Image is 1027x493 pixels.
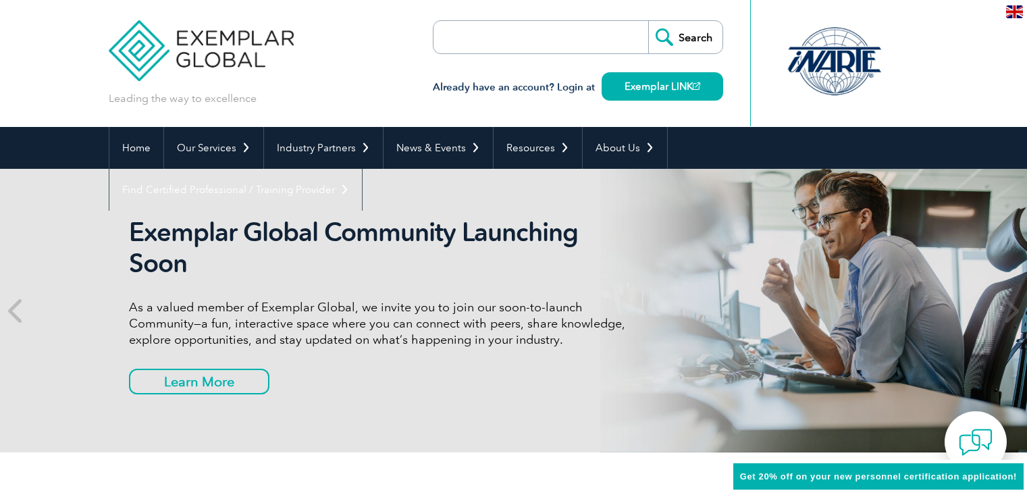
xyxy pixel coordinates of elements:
[959,425,993,459] img: contact-chat.png
[740,471,1017,482] span: Get 20% off on your new personnel certification application!
[264,127,383,169] a: Industry Partners
[109,169,362,211] a: Find Certified Professional / Training Provider
[129,299,635,348] p: As a valued member of Exemplar Global, we invite you to join our soon-to-launch Community—a fun, ...
[693,82,700,90] img: open_square.png
[109,127,163,169] a: Home
[129,369,269,394] a: Learn More
[164,127,263,169] a: Our Services
[129,217,635,279] h2: Exemplar Global Community Launching Soon
[1006,5,1023,18] img: en
[583,127,667,169] a: About Us
[109,91,257,106] p: Leading the way to excellence
[433,79,723,96] h3: Already have an account? Login at
[648,21,722,53] input: Search
[494,127,582,169] a: Resources
[602,72,723,101] a: Exemplar LINK
[384,127,493,169] a: News & Events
